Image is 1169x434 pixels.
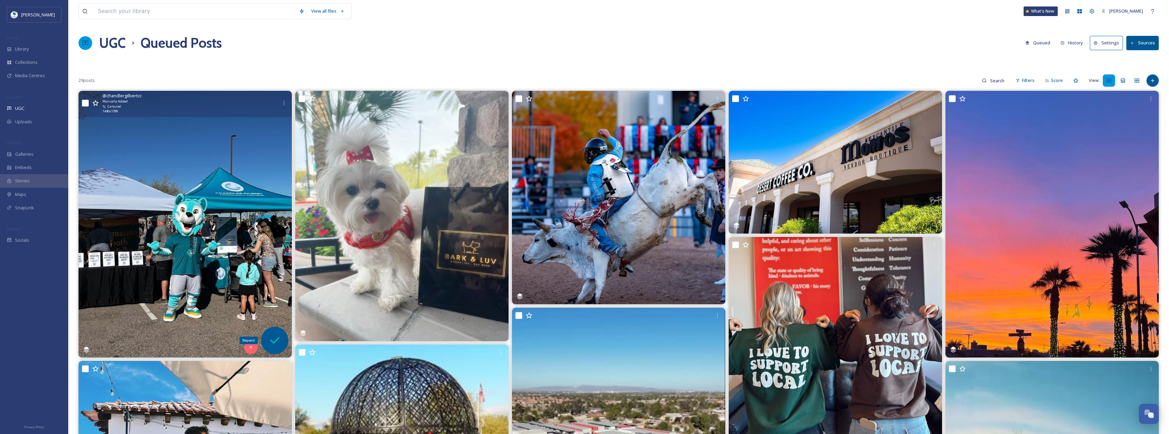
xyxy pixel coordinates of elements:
span: SnapLink [15,205,34,211]
button: Settings [1090,36,1123,50]
span: MEDIA [7,35,19,40]
a: [PERSON_NAME] [1098,4,1146,18]
span: Manually Added [102,99,128,104]
img: 432487869_887847589757364_4796375296375744141_n.jpg [295,91,509,341]
img: download.jpeg [11,11,18,18]
img: We’re pleased to welcome the community to our Pecos campus this morning for our first time hostin... [79,91,292,358]
span: Galleries [15,151,33,157]
img: 474153806_18056956102966328_1954497935257457249_n.jpg [729,91,942,234]
span: Media Centres [15,72,45,79]
span: Stories [15,178,30,184]
span: @ chandlergilbertcc [102,93,142,99]
span: Embeds [15,164,32,171]
a: What's New [1024,6,1058,16]
button: History [1057,36,1087,50]
button: Queued [1022,36,1054,50]
a: UGC [99,33,126,53]
h1: Queued Posts [141,33,222,53]
a: Queued [1022,36,1057,50]
a: History [1057,36,1090,50]
span: [PERSON_NAME] [21,12,55,18]
span: Carousel [108,104,121,109]
span: Privacy Policy [24,425,44,429]
span: Maps [15,191,26,198]
input: Search your library [95,4,296,19]
a: View all files [308,4,348,18]
input: Search [987,74,1009,87]
button: Sources [1126,36,1159,50]
div: Request [240,337,258,344]
a: Settings [1090,36,1126,50]
span: View: [1089,77,1100,84]
span: Score [1051,77,1063,84]
span: UGC [15,105,24,112]
button: Open Chat [1139,404,1159,424]
img: 422890452_18076055428452715_1701741071229087628_n.jpg [512,91,725,304]
a: Privacy Policy [24,422,44,431]
span: 1440 x 1799 [102,109,118,114]
span: WIDGETS [7,140,23,145]
span: Filters [1022,77,1035,84]
span: 29 posts [79,77,95,84]
span: SOCIALS [7,226,20,232]
span: COLLECT [7,95,22,100]
span: Collections [15,59,38,66]
span: [PERSON_NAME] [1109,8,1143,14]
img: 471569101_18477617176034941_4121651036665666169_n.jpg [945,91,1159,358]
span: Socials [15,237,29,243]
span: Library [15,46,29,52]
span: Uploads [15,118,32,125]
